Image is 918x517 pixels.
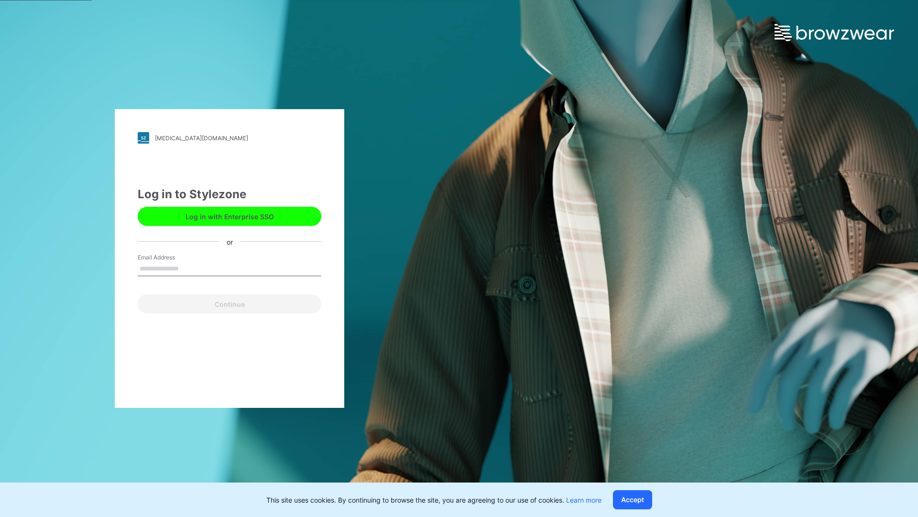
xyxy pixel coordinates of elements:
[775,24,894,41] img: browzwear-logo.e42bd6dac1945053ebaf764b6aa21510.svg
[219,236,240,247] div: or
[566,496,601,504] a: Learn more
[138,253,205,262] label: Email Address
[138,186,321,203] div: Log in to Stylezone
[266,495,601,505] p: This site uses cookies. By continuing to browse the site, you are agreeing to our use of cookies.
[613,490,652,509] button: Accept
[138,132,149,144] img: stylezone-logo.562084cfcfab977791bfbf7441f1a819.svg
[138,207,321,226] button: Log in with Enterprise SSO
[155,135,248,142] div: [MEDICAL_DATA][DOMAIN_NAME]
[138,132,321,144] a: [MEDICAL_DATA][DOMAIN_NAME]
